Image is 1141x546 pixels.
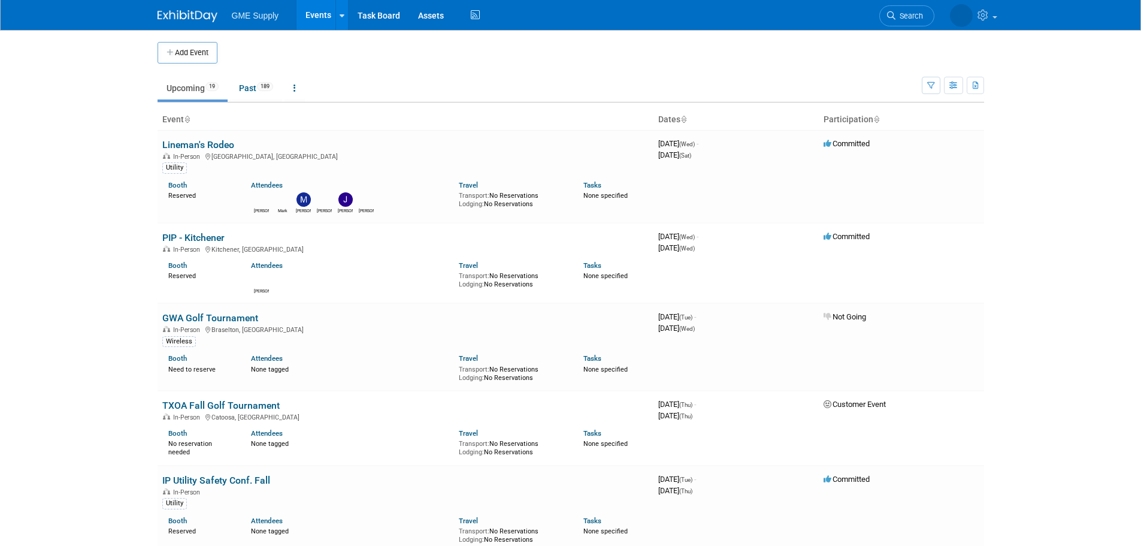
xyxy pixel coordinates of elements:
a: Travel [459,181,478,189]
th: Dates [653,110,819,130]
span: Lodging: [459,200,484,208]
img: Amanda Riley [317,192,332,207]
span: - [697,139,698,148]
span: Transport: [459,527,489,535]
div: Mark Anderson [275,207,290,214]
span: (Wed) [679,245,695,252]
a: Tasks [583,354,601,363]
span: None specified [583,527,628,535]
a: Tasks [583,261,601,270]
span: - [697,232,698,241]
th: Event [158,110,653,130]
span: Search [895,11,923,20]
a: Attendees [251,261,283,270]
span: Committed [824,475,870,484]
span: In-Person [173,153,204,161]
div: Wireless [162,336,196,347]
span: [DATE] [658,486,692,495]
a: Tasks [583,429,601,438]
span: None specified [583,366,628,373]
div: Chuck Karas [254,207,269,214]
div: No reservation needed [168,438,234,456]
div: None tagged [251,438,450,448]
span: 19 [205,82,219,91]
div: No Reservations No Reservations [459,189,565,208]
a: Tasks [583,181,601,189]
span: [DATE] [658,475,696,484]
img: Gary Baker [255,273,269,287]
th: Participation [819,110,984,130]
a: Travel [459,354,478,363]
span: (Thu) [679,413,692,420]
span: (Wed) [679,325,695,332]
div: None tagged [251,525,450,536]
img: In-Person Event [163,153,170,159]
span: Committed [824,232,870,241]
div: No Reservations No Reservations [459,438,565,456]
a: IP Utility Safety Conf. Fall [162,475,270,486]
span: - [694,312,696,321]
span: Transport: [459,192,489,200]
div: Kitchener, [GEOGRAPHIC_DATA] [162,244,649,254]
span: In-Person [173,326,204,334]
a: Past189 [230,77,282,99]
span: (Thu) [679,488,692,494]
a: Attendees [251,354,283,363]
span: (Wed) [679,234,695,240]
img: In-Person Event [163,488,170,494]
span: [DATE] [658,243,695,252]
span: None specified [583,440,628,448]
span: [DATE] [658,150,691,159]
div: No Reservations No Reservations [459,363,565,382]
div: Reserved [168,189,234,200]
span: Transport: [459,272,489,280]
img: In-Person Event [163,326,170,332]
a: Booth [168,181,187,189]
span: In-Person [173,414,204,421]
span: (Thu) [679,402,692,408]
a: Sort by Participation Type [873,114,879,124]
span: Transport: [459,440,489,448]
a: Booth [168,429,187,438]
span: - [694,475,696,484]
div: No Reservations No Reservations [459,270,565,288]
button: Add Event [158,42,217,64]
a: Search [879,5,934,26]
span: (Sat) [679,152,691,159]
div: None tagged [251,363,450,374]
img: Amanda Riley [950,4,973,27]
img: Chuck Karas [255,192,269,207]
img: Billie Modzelewski [359,192,374,207]
span: Lodging: [459,280,484,288]
div: Utility [162,162,187,173]
a: Attendees [251,429,283,438]
span: Committed [824,139,870,148]
span: Lodging: [459,448,484,456]
span: None specified [583,272,628,280]
span: 189 [257,82,273,91]
img: Mark Anderson [276,192,290,207]
span: None specified [583,192,628,200]
img: Mitch Gosney [296,192,311,207]
div: Billie Modzelewski [359,207,374,214]
span: [DATE] [658,324,695,333]
div: Reserved [168,525,234,536]
div: Amanda Riley [317,207,332,214]
a: GWA Golf Tournament [162,312,258,324]
a: Travel [459,517,478,525]
span: - [694,400,696,409]
span: Customer Event [824,400,886,409]
a: Attendees [251,517,283,525]
span: GME Supply [232,11,279,20]
a: TXOA Fall Golf Tournament [162,400,280,411]
div: Mitch Gosney [296,207,311,214]
div: Braselton, [GEOGRAPHIC_DATA] [162,324,649,334]
img: John Medina [338,192,353,207]
span: (Wed) [679,141,695,147]
a: Sort by Event Name [184,114,190,124]
a: Travel [459,429,478,438]
a: Attendees [251,181,283,189]
div: John Medina [338,207,353,214]
span: [DATE] [658,232,698,241]
a: Booth [168,354,187,363]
